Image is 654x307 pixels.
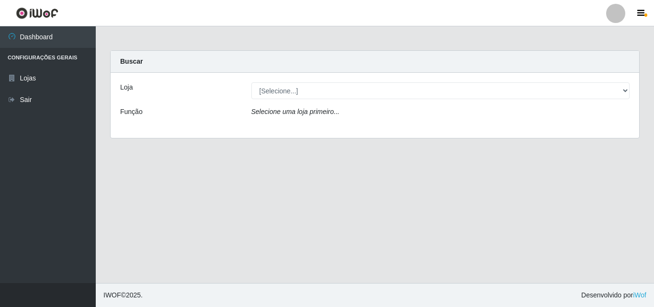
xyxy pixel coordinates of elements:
[103,290,143,300] span: © 2025 .
[120,107,143,117] label: Função
[633,291,646,299] a: iWof
[120,82,133,92] label: Loja
[16,7,58,19] img: CoreUI Logo
[581,290,646,300] span: Desenvolvido por
[103,291,121,299] span: IWOF
[251,108,339,115] i: Selecione uma loja primeiro...
[120,57,143,65] strong: Buscar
